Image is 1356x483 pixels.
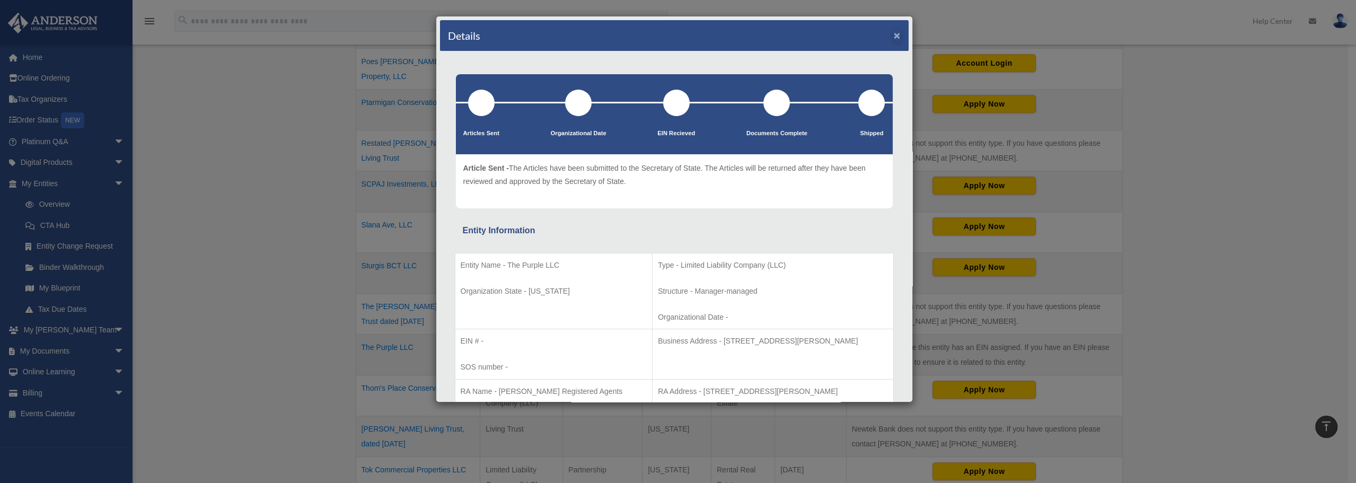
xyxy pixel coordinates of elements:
[658,285,887,298] p: Structure - Manager-managed
[858,128,885,139] p: Shipped
[461,259,647,272] p: Entity Name - The Purple LLC
[894,30,901,41] button: ×
[461,335,647,348] p: EIN # -
[658,335,887,348] p: Business Address - [STREET_ADDRESS][PERSON_NAME]
[657,128,695,139] p: EIN Recieved
[448,28,480,43] h4: Details
[463,223,886,238] div: Entity Information
[746,128,807,139] p: Documents Complete
[461,285,647,298] p: Organization State - [US_STATE]
[461,385,647,398] p: RA Name - [PERSON_NAME] Registered Agents
[658,311,887,324] p: Organizational Date -
[463,162,885,188] p: The Articles have been submitted to the Secretary of State. The Articles will be returned after t...
[463,164,509,172] span: Article Sent -
[658,259,887,272] p: Type - Limited Liability Company (LLC)
[461,361,647,374] p: SOS number -
[658,385,887,398] p: RA Address - [STREET_ADDRESS][PERSON_NAME]
[551,128,606,139] p: Organizational Date
[463,128,499,139] p: Articles Sent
